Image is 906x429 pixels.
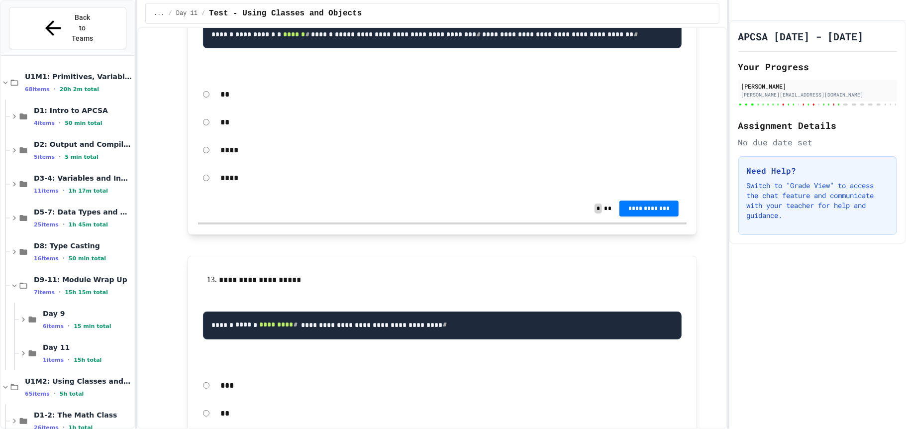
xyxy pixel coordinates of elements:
[34,208,132,216] span: D5-7: Data Types and Number Calculations
[54,390,56,398] span: •
[25,86,50,93] span: 68 items
[201,9,205,17] span: /
[43,357,64,363] span: 1 items
[43,309,132,318] span: Day 9
[74,323,111,329] span: 15 min total
[63,187,65,195] span: •
[68,356,70,364] span: •
[65,154,99,160] span: 5 min total
[209,7,362,19] span: Test - Using Classes and Objects
[25,377,132,386] span: U1M2: Using Classes and Objects
[25,391,50,397] span: 65 items
[738,60,897,74] h2: Your Progress
[68,322,70,330] span: •
[59,119,61,127] span: •
[65,289,108,296] span: 15h 15m total
[54,85,56,93] span: •
[34,255,59,262] span: 16 items
[69,221,108,228] span: 1h 45m total
[747,181,889,220] p: Switch to "Grade View" to access the chat feature and communicate with your teacher for help and ...
[741,82,894,91] div: [PERSON_NAME]
[69,188,108,194] span: 1h 17m total
[34,411,132,420] span: D1-2: The Math Class
[43,343,132,352] span: Day 11
[43,323,64,329] span: 6 items
[71,12,94,44] span: Back to Teams
[25,72,132,81] span: U1M1: Primitives, Variables, Basic I/O
[34,120,55,126] span: 4 items
[65,120,102,126] span: 50 min total
[34,174,132,183] span: D3-4: Variables and Input
[34,106,132,115] span: D1: Intro to APCSA
[74,357,101,363] span: 15h total
[738,136,897,148] div: No due date set
[738,29,864,43] h1: APCSA [DATE] - [DATE]
[34,289,55,296] span: 7 items
[69,255,106,262] span: 50 min total
[34,154,55,160] span: 5 items
[59,153,61,161] span: •
[154,9,165,17] span: ...
[63,220,65,228] span: •
[63,254,65,262] span: •
[60,86,99,93] span: 20h 2m total
[34,275,132,284] span: D9-11: Module Wrap Up
[738,118,897,132] h2: Assignment Details
[34,241,132,250] span: D8: Type Casting
[34,140,132,149] span: D2: Output and Compiling Code
[169,9,172,17] span: /
[176,9,198,17] span: Day 11
[747,165,889,177] h3: Need Help?
[741,91,894,99] div: [PERSON_NAME][EMAIL_ADDRESS][DOMAIN_NAME]
[34,221,59,228] span: 25 items
[9,7,126,49] button: Back to Teams
[59,288,61,296] span: •
[60,391,84,397] span: 5h total
[34,188,59,194] span: 11 items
